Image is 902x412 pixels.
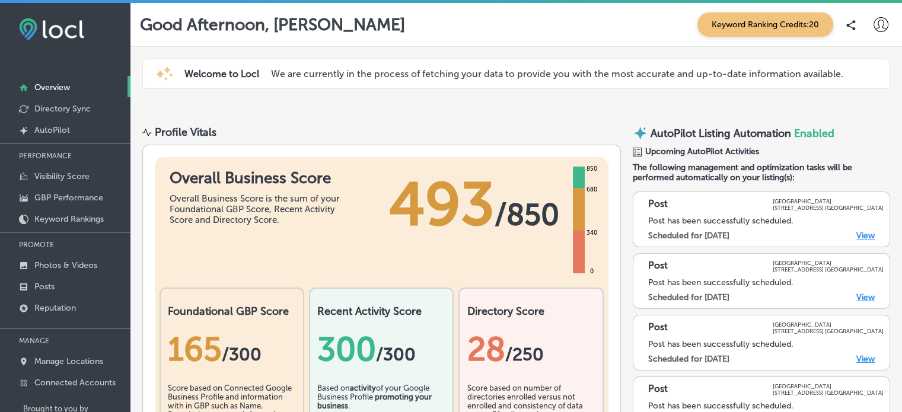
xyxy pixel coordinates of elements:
[170,169,348,187] h1: Overall Business Score
[168,330,296,369] div: 165
[648,216,884,226] div: Post has been successfully scheduled.
[651,127,791,140] p: AutoPilot Listing Automation
[584,164,600,174] div: 850
[222,344,262,365] span: / 300
[633,126,648,140] img: autopilot-icon
[648,260,668,273] p: Post
[856,231,875,241] a: View
[633,162,890,183] span: The following management and optimization tasks will be performed automatically on your listing(s):
[648,231,729,241] label: Scheduled for [DATE]
[350,384,376,392] b: activity
[773,198,884,205] p: [GEOGRAPHIC_DATA]
[34,82,70,92] p: Overview
[34,282,55,292] p: Posts
[170,193,348,225] div: Overall Business Score is the sum of your Foundational GBP Score, Recent Activity Score and Direc...
[34,303,76,313] p: Reputation
[19,18,84,40] img: fda3e92497d09a02dc62c9cd864e3231.png
[34,356,103,366] p: Manage Locations
[495,197,559,232] span: / 850
[389,169,495,240] span: 493
[184,68,259,79] span: Welcome to Locl
[168,305,296,318] h2: Foundational GBP Score
[584,185,600,194] div: 680
[773,266,884,273] p: [STREET_ADDRESS] [GEOGRAPHIC_DATA]
[317,305,445,318] h2: Recent Activity Score
[140,15,405,34] p: Good Afternoon, [PERSON_NAME]
[505,344,543,365] span: /250
[648,354,729,364] label: Scheduled for [DATE]
[317,330,445,369] div: 300
[794,127,834,140] span: Enabled
[34,104,91,114] p: Directory Sync
[155,126,216,139] div: Profile Vitals
[648,401,884,411] div: Post has been successfully scheduled.
[856,292,875,302] a: View
[773,328,884,334] p: [STREET_ADDRESS] [GEOGRAPHIC_DATA]
[648,339,884,349] div: Post has been successfully scheduled.
[376,344,416,365] span: /300
[648,277,884,288] div: Post has been successfully scheduled.
[34,378,116,388] p: Connected Accounts
[645,146,759,157] span: Upcoming AutoPilot Activities
[467,330,595,369] div: 28
[648,321,668,334] p: Post
[317,392,432,410] b: promoting your business
[34,260,97,270] p: Photos & Videos
[34,193,103,203] p: GBP Performance
[773,260,884,266] p: [GEOGRAPHIC_DATA]
[467,305,595,318] h2: Directory Score
[773,205,884,211] p: [STREET_ADDRESS] [GEOGRAPHIC_DATA]
[34,214,104,224] p: Keyword Rankings
[648,383,668,396] p: Post
[584,228,600,238] div: 340
[773,321,884,328] p: [GEOGRAPHIC_DATA]
[648,292,729,302] label: Scheduled for [DATE]
[697,12,833,37] span: Keyword Ranking Credits: 20
[773,389,884,396] p: [STREET_ADDRESS] [GEOGRAPHIC_DATA]
[856,354,875,364] a: View
[773,383,884,389] p: [GEOGRAPHIC_DATA]
[34,125,70,135] p: AutoPilot
[271,68,843,79] p: We are currently in the process of fetching your data to provide you with the most accurate and u...
[648,198,668,211] p: Post
[34,171,90,181] p: Visibility Score
[588,267,596,276] div: 0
